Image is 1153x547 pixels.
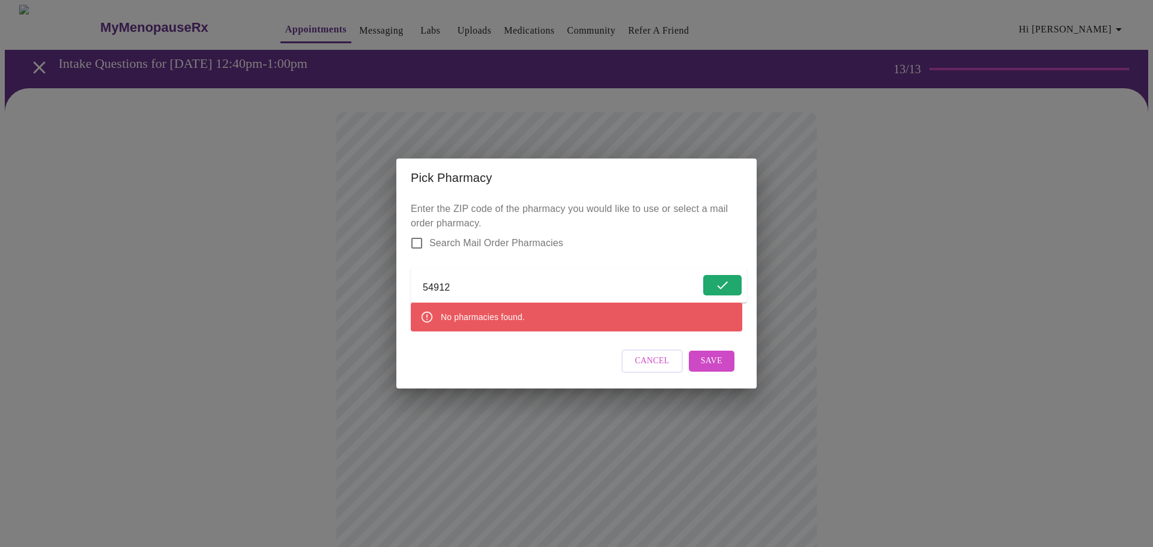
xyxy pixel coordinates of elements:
[441,306,525,328] div: No pharmacies found.
[701,354,722,369] span: Save
[411,168,742,187] h2: Pick Pharmacy
[635,354,670,369] span: Cancel
[429,236,563,250] span: Search Mail Order Pharmacies
[622,349,683,373] button: Cancel
[423,278,700,297] input: Send a message to your care team
[411,202,742,331] p: Enter the ZIP code of the pharmacy you would like to use or select a mail order pharmacy.
[689,351,734,372] button: Save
